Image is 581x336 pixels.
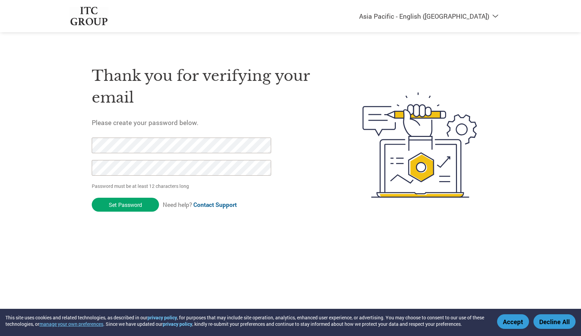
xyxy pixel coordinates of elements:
[497,314,529,329] button: Accept
[92,65,330,109] h1: Thank you for verifying your email
[92,198,159,212] input: Set Password
[193,201,237,209] a: Contact Support
[163,201,237,209] span: Need help?
[92,118,330,127] h5: Please create your password below.
[533,314,576,329] button: Decline All
[147,314,177,321] a: privacy policy
[92,182,273,190] p: Password must be at least 12 characters long
[163,321,192,327] a: privacy policy
[39,321,103,327] button: manage your own preferences
[350,55,490,235] img: create-password
[70,7,108,25] img: ITC Group
[5,314,487,327] div: This site uses cookies and related technologies, as described in our , for purposes that may incl...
